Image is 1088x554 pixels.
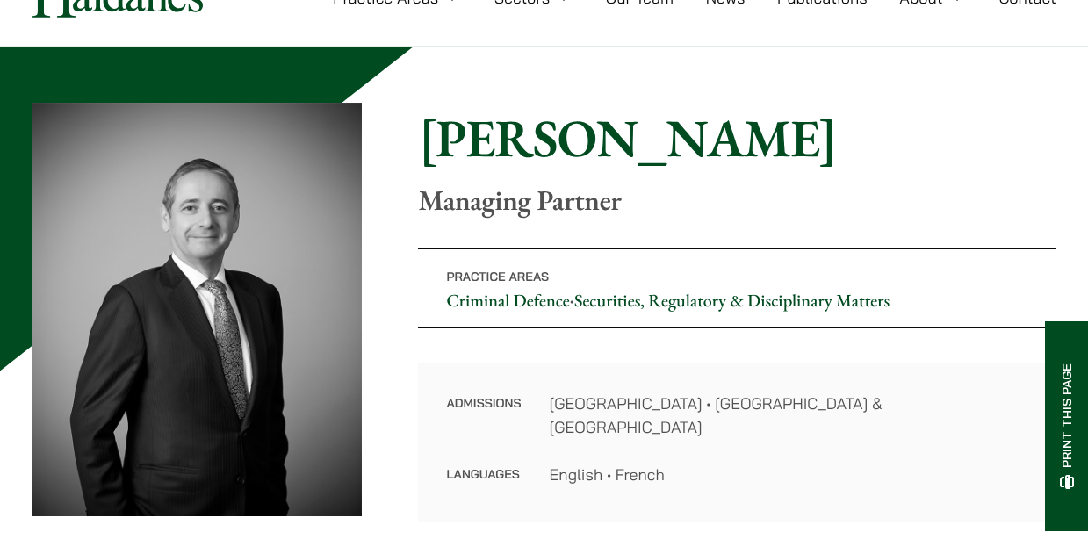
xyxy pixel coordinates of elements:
[446,289,569,312] a: Criminal Defence
[550,392,1028,439] dd: [GEOGRAPHIC_DATA] • [GEOGRAPHIC_DATA] & [GEOGRAPHIC_DATA]
[550,463,1028,486] dd: English • French
[418,106,1056,169] h1: [PERSON_NAME]
[446,269,549,284] span: Practice Areas
[446,463,521,486] dt: Languages
[418,183,1056,217] p: Managing Partner
[574,289,890,312] a: Securities, Regulatory & Disciplinary Matters
[446,392,521,463] dt: Admissions
[418,248,1056,328] p: •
